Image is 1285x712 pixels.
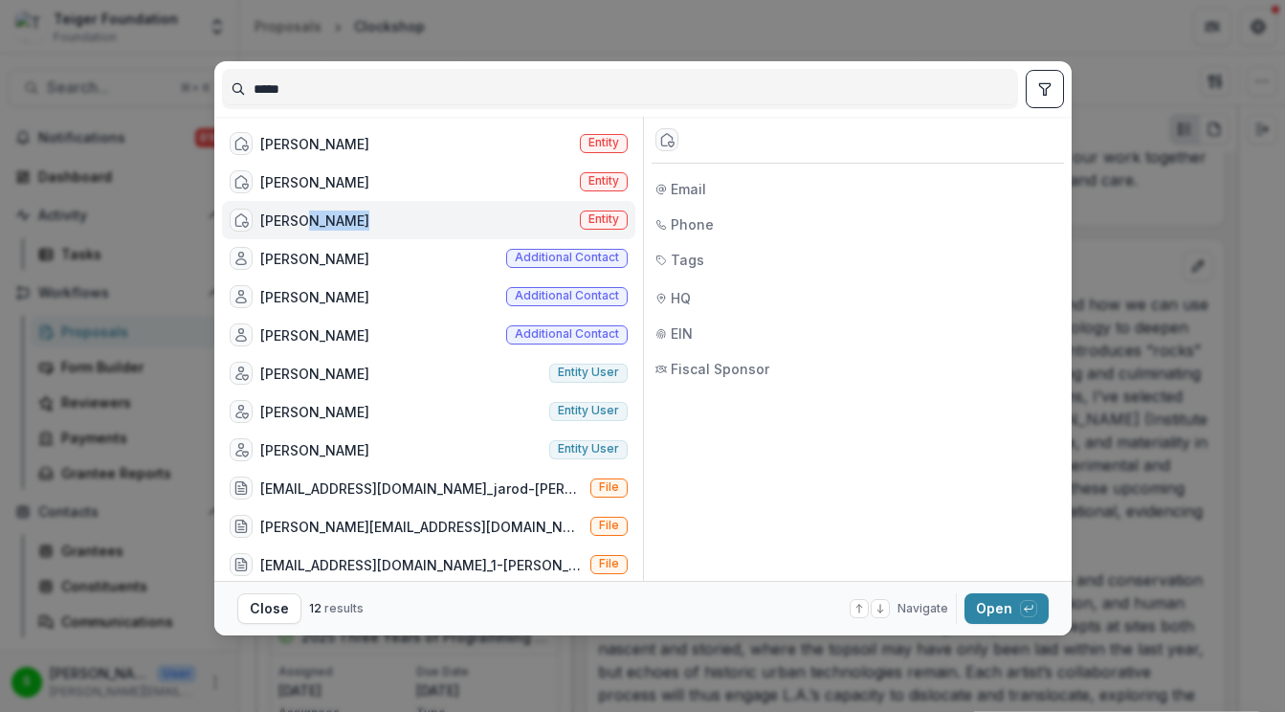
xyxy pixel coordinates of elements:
[260,287,369,307] div: [PERSON_NAME]
[260,517,583,537] div: [PERSON_NAME][EMAIL_ADDRESS][DOMAIN_NAME]_3-a-girly-show-[PERSON_NAME]-[PERSON_NAME]-et-al.jpg
[599,557,619,570] span: File
[599,480,619,494] span: File
[671,214,714,234] span: Phone
[964,593,1049,624] button: Open
[324,601,364,615] span: results
[260,555,583,575] div: [EMAIL_ADDRESS][DOMAIN_NAME]_1-[PERSON_NAME]-from-the-series-in-between-you-and-your-shadow-2021-...
[558,404,619,417] span: Entity user
[260,364,369,384] div: [PERSON_NAME]
[671,323,693,344] span: EIN
[558,442,619,456] span: Entity user
[515,327,619,341] span: Additional contact
[588,174,619,188] span: Entity
[671,250,704,270] span: Tags
[260,325,369,345] div: [PERSON_NAME]
[588,136,619,149] span: Entity
[260,172,369,192] div: [PERSON_NAME]
[1026,70,1064,108] button: toggle filters
[260,440,369,460] div: [PERSON_NAME]
[671,288,691,308] span: HQ
[260,211,369,231] div: [PERSON_NAME]
[237,593,301,624] button: Close
[309,601,321,615] span: 12
[671,179,706,199] span: Email
[515,251,619,264] span: Additional contact
[260,134,369,154] div: [PERSON_NAME]
[260,478,583,499] div: [EMAIL_ADDRESS][DOMAIN_NAME]_jarod-[PERSON_NAME]-03.jpeg
[588,212,619,226] span: Entity
[897,600,948,617] span: Navigate
[260,249,369,269] div: [PERSON_NAME]
[671,359,769,379] span: Fiscal Sponsor
[558,366,619,379] span: Entity user
[599,519,619,532] span: File
[515,289,619,302] span: Additional contact
[260,402,369,422] div: [PERSON_NAME]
